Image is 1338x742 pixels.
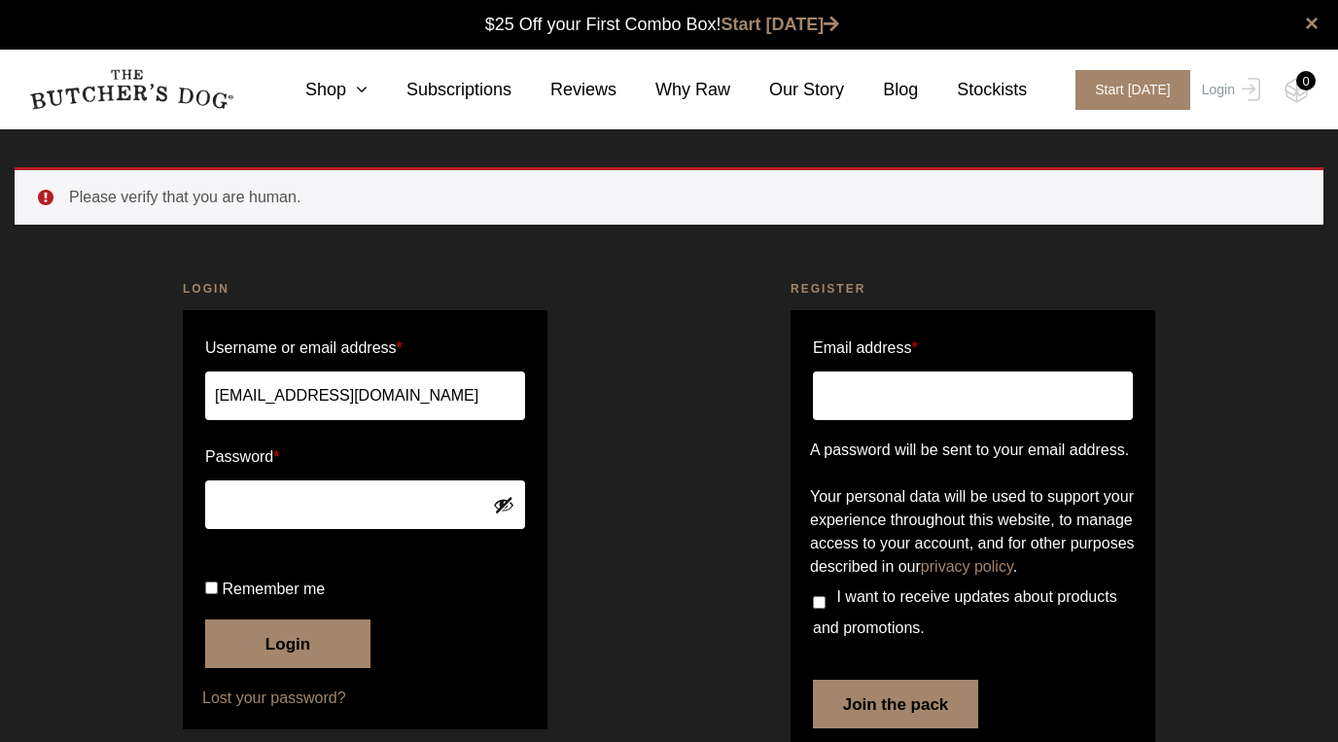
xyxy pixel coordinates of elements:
[810,485,1136,579] p: Your personal data will be used to support your experience throughout this website, to manage acc...
[222,581,325,597] span: Remember me
[813,588,1117,636] span: I want to receive updates about products and promotions.
[205,442,525,473] label: Password
[205,582,218,594] input: Remember me
[813,596,826,609] input: I want to receive updates about products and promotions.
[202,687,528,710] a: Lost your password?
[1197,70,1260,110] a: Login
[511,77,616,103] a: Reviews
[266,77,368,103] a: Shop
[791,279,1155,299] h2: Register
[813,333,918,364] label: Email address
[1305,12,1319,35] a: close
[722,15,840,34] a: Start [DATE]
[69,186,1292,209] li: Please verify that you are human.
[205,333,525,364] label: Username or email address
[918,77,1027,103] a: Stockists
[844,77,918,103] a: Blog
[1075,70,1190,110] span: Start [DATE]
[1056,70,1197,110] a: Start [DATE]
[493,494,514,515] button: Show password
[730,77,844,103] a: Our Story
[205,619,370,668] button: Login
[368,77,511,103] a: Subscriptions
[813,680,978,728] button: Join the pack
[183,279,547,299] h2: Login
[1296,71,1316,90] div: 0
[616,77,730,103] a: Why Raw
[810,439,1136,462] p: A password will be sent to your email address.
[1285,78,1309,103] img: TBD_Cart-Empty.png
[921,558,1013,575] a: privacy policy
